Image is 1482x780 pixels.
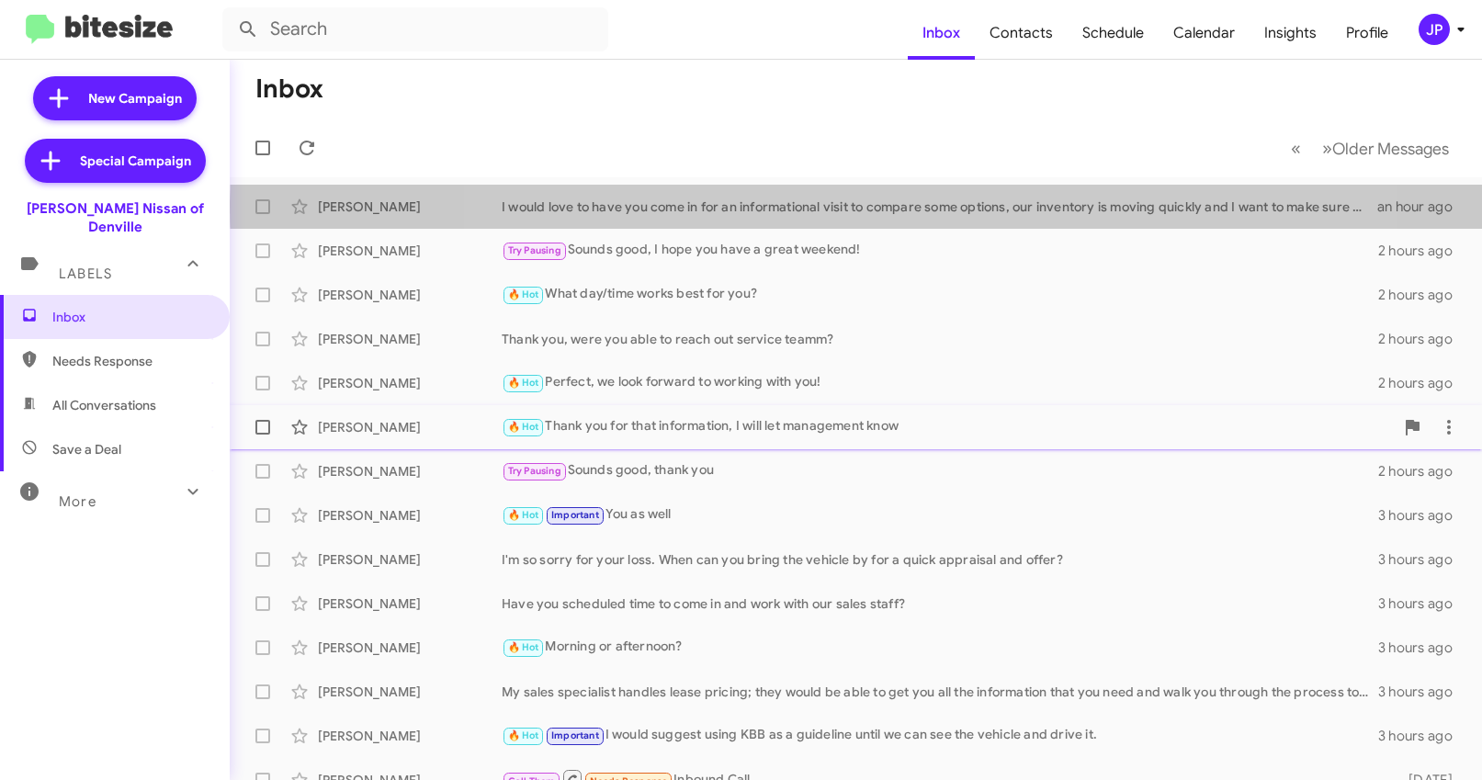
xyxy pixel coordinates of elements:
div: Thank you, were you able to reach out service teamm? [502,330,1378,348]
div: [PERSON_NAME] [318,727,502,745]
div: My sales specialist handles lease pricing; they would be able to get you all the information that... [502,683,1378,701]
div: [PERSON_NAME] [318,550,502,569]
span: New Campaign [88,89,182,107]
a: Contacts [975,6,1068,60]
div: What day/time works best for you? [502,284,1378,305]
div: [PERSON_NAME] [318,639,502,657]
div: 2 hours ago [1378,374,1467,392]
button: JP [1403,14,1462,45]
span: » [1322,137,1332,160]
div: 3 hours ago [1378,639,1467,657]
span: Special Campaign [80,152,191,170]
a: Insights [1250,6,1331,60]
span: Inbox [52,308,209,326]
div: 2 hours ago [1378,286,1467,304]
span: Try Pausing [508,465,561,477]
div: an hour ago [1377,198,1467,216]
span: More [59,493,96,510]
div: 3 hours ago [1378,594,1467,613]
span: 🔥 Hot [508,641,539,653]
div: JP [1419,14,1450,45]
nav: Page navigation example [1281,130,1460,167]
div: [PERSON_NAME] [318,374,502,392]
div: [PERSON_NAME] [318,462,502,480]
div: [PERSON_NAME] [318,198,502,216]
div: [PERSON_NAME] [318,418,502,436]
a: Calendar [1159,6,1250,60]
div: Sounds good, I hope you have a great weekend! [502,240,1378,261]
a: Schedule [1068,6,1159,60]
div: [PERSON_NAME] [318,242,502,260]
a: Inbox [908,6,975,60]
div: I would suggest using KBB as a guideline until we can see the vehicle and drive it. [502,725,1378,746]
div: [PERSON_NAME] [318,506,502,525]
span: 🔥 Hot [508,729,539,741]
div: Perfect, we look forward to working with you! [502,372,1378,393]
span: 🔥 Hot [508,377,539,389]
div: 3 hours ago [1378,550,1467,569]
span: 🔥 Hot [508,509,539,521]
span: Important [551,509,599,521]
span: Labels [59,266,112,282]
div: I'm so sorry for your loss. When can you bring the vehicle by for a quick appraisal and offer? [502,550,1378,569]
div: You as well [502,504,1378,526]
h1: Inbox [255,74,323,104]
span: 🔥 Hot [508,421,539,433]
div: [PERSON_NAME] [318,594,502,613]
div: [PERSON_NAME] [318,330,502,348]
a: Profile [1331,6,1403,60]
div: 3 hours ago [1378,727,1467,745]
div: [PERSON_NAME] [318,683,502,701]
span: Save a Deal [52,440,121,458]
button: Previous [1280,130,1312,167]
span: Important [551,729,599,741]
span: 🔥 Hot [508,288,539,300]
span: « [1291,137,1301,160]
div: Sounds good, thank you [502,460,1378,481]
input: Search [222,7,608,51]
div: 2 hours ago [1378,330,1467,348]
button: Next [1311,130,1460,167]
a: New Campaign [33,76,197,120]
div: 3 hours ago [1378,683,1467,701]
div: 3 hours ago [1378,506,1467,525]
a: Special Campaign [25,139,206,183]
span: All Conversations [52,396,156,414]
span: Older Messages [1332,139,1449,159]
div: 2 hours ago [1378,462,1467,480]
div: Have you scheduled time to come in and work with our sales staff? [502,594,1378,613]
span: Try Pausing [508,244,561,256]
div: [PERSON_NAME] [318,286,502,304]
div: I would love to have you come in for an informational visit to compare some options, our inventor... [502,198,1377,216]
span: Needs Response [52,352,209,370]
div: Morning or afternoon? [502,637,1378,658]
div: Thank you for that information, I will let management know [502,416,1394,437]
div: 2 hours ago [1378,242,1467,260]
